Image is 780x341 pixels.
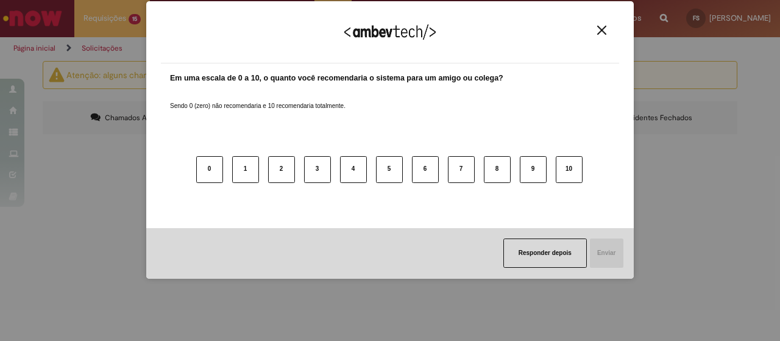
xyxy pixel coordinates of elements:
button: 7 [448,156,475,183]
button: 8 [484,156,511,183]
button: 5 [376,156,403,183]
label: Em uma escala de 0 a 10, o quanto você recomendaria o sistema para um amigo ou colega? [170,73,503,84]
button: 4 [340,156,367,183]
button: 3 [304,156,331,183]
button: Close [594,25,610,35]
button: 0 [196,156,223,183]
button: 10 [556,156,583,183]
button: Responder depois [503,239,587,268]
img: Logo Ambevtech [344,24,436,40]
button: 6 [412,156,439,183]
button: 2 [268,156,295,183]
label: Sendo 0 (zero) não recomendaria e 10 recomendaria totalmente. [170,87,346,110]
button: 9 [520,156,547,183]
button: 1 [232,156,259,183]
img: Close [597,26,606,35]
